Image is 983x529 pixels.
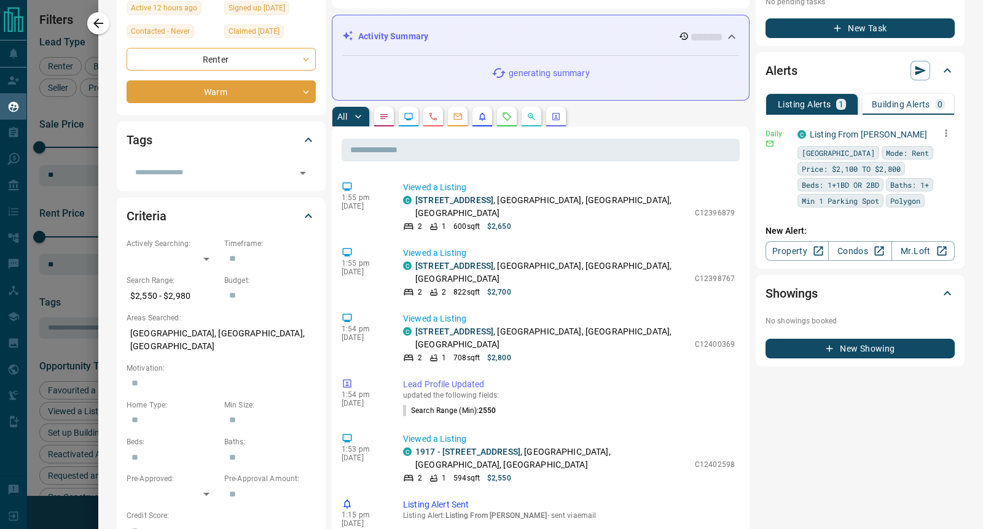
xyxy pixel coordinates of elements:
button: New Task [766,18,955,38]
a: [STREET_ADDRESS] [415,261,493,271]
p: 2 [418,287,422,298]
a: Property [766,241,829,261]
p: 600 sqft [453,221,480,232]
p: 1:55 pm [342,259,385,268]
p: 2 [418,352,422,363]
p: 2 [418,221,422,232]
div: Sun Sep 14 2025 [224,1,316,18]
p: 1 [442,352,446,363]
p: [DATE] [342,333,385,342]
button: Open [294,164,311,182]
p: Areas Searched: [127,312,316,323]
p: [DATE] [342,519,385,528]
div: condos.ca [797,130,806,139]
p: 1:53 pm [342,445,385,454]
p: 0 [938,100,942,109]
p: 1:54 pm [342,325,385,333]
p: Listing Alert : - sent via email [403,511,735,520]
p: $2,650 [487,221,511,232]
p: Pre-Approval Amount: [224,473,316,484]
span: Contacted - Never [131,25,190,37]
a: Listing From [PERSON_NAME] [810,129,927,139]
div: Showings [766,279,955,308]
p: Timeframe: [224,238,316,249]
p: Home Type: [127,400,218,411]
svg: Requests [502,112,512,122]
span: Claimed [DATE] [229,25,280,37]
p: Beds: [127,436,218,447]
div: Sun Sep 14 2025 [224,25,316,42]
div: Criteria [127,201,316,231]
svg: Calls [428,112,438,122]
div: Renter [127,48,316,71]
span: Polygon [890,195,920,207]
span: [GEOGRAPHIC_DATA] [802,147,875,159]
p: 2 [442,287,446,298]
p: 1:54 pm [342,390,385,399]
p: 1:15 pm [342,511,385,519]
div: Warm [127,80,316,103]
p: Baths: [224,436,316,447]
div: Tags [127,125,316,155]
p: Actively Searching: [127,238,218,249]
p: updated the following fields: [403,391,735,400]
div: condos.ca [403,447,412,456]
a: Mr.Loft [891,241,955,261]
a: 1917 - [STREET_ADDRESS] [415,447,520,457]
p: 1:55 pm [342,193,385,202]
p: Viewed a Listing [403,312,735,325]
p: Budget: [224,275,316,286]
div: condos.ca [403,327,412,336]
p: , [GEOGRAPHIC_DATA], [GEOGRAPHIC_DATA], [GEOGRAPHIC_DATA] [415,325,689,351]
p: No showings booked [766,315,955,326]
svg: Email [766,139,774,148]
span: Signed up [DATE] [229,2,285,14]
div: Activity Summary [342,25,739,48]
div: condos.ca [403,261,412,270]
p: 594 sqft [453,473,480,484]
div: condos.ca [403,196,412,204]
div: Mon Sep 15 2025 [127,1,218,18]
svg: Opportunities [527,112,536,122]
p: Search Range: [127,275,218,286]
h2: Alerts [766,61,797,80]
svg: Agent Actions [551,112,561,122]
a: [STREET_ADDRESS] [415,326,493,336]
p: [DATE] [342,454,385,462]
p: C12396879 [695,207,735,218]
p: [DATE] [342,268,385,276]
p: C12402598 [695,459,735,470]
span: Min 1 Parking Spot [802,195,879,207]
p: Motivation: [127,363,316,374]
p: $2,550 [487,473,511,484]
p: Viewed a Listing [403,433,735,446]
p: New Alert: [766,225,955,237]
h2: Tags [127,130,152,150]
p: Viewed a Listing [403,181,735,194]
p: Listing Alert Sent [403,498,735,511]
p: Credit Score: [127,510,316,521]
p: $2,800 [487,352,511,363]
p: 822 sqft [453,287,480,298]
p: Lead Profile Updated [403,378,735,391]
p: generating summary [509,67,589,80]
svg: Lead Browsing Activity [404,112,413,122]
p: Min Size: [224,400,316,411]
p: Daily [766,128,790,139]
p: C12398767 [695,273,735,284]
p: 2 [418,473,422,484]
span: Mode: Rent [886,147,929,159]
span: Price: $2,100 TO $2,800 [802,163,901,175]
svg: Notes [379,112,389,122]
span: Baths: 1+ [890,179,929,191]
p: , [GEOGRAPHIC_DATA], [GEOGRAPHIC_DATA], [GEOGRAPHIC_DATA] [415,260,689,285]
span: Active 12 hours ago [131,2,197,14]
p: 1 [839,100,844,109]
p: , [GEOGRAPHIC_DATA], [GEOGRAPHIC_DATA], [GEOGRAPHIC_DATA] [415,446,689,471]
p: $2,550 - $2,980 [127,286,218,306]
span: Beds: 1+1BD OR 2BD [802,179,879,191]
p: C12400369 [695,339,735,350]
span: Listing From [PERSON_NAME] [445,511,547,520]
p: 1 [442,221,446,232]
svg: Emails [453,112,463,122]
